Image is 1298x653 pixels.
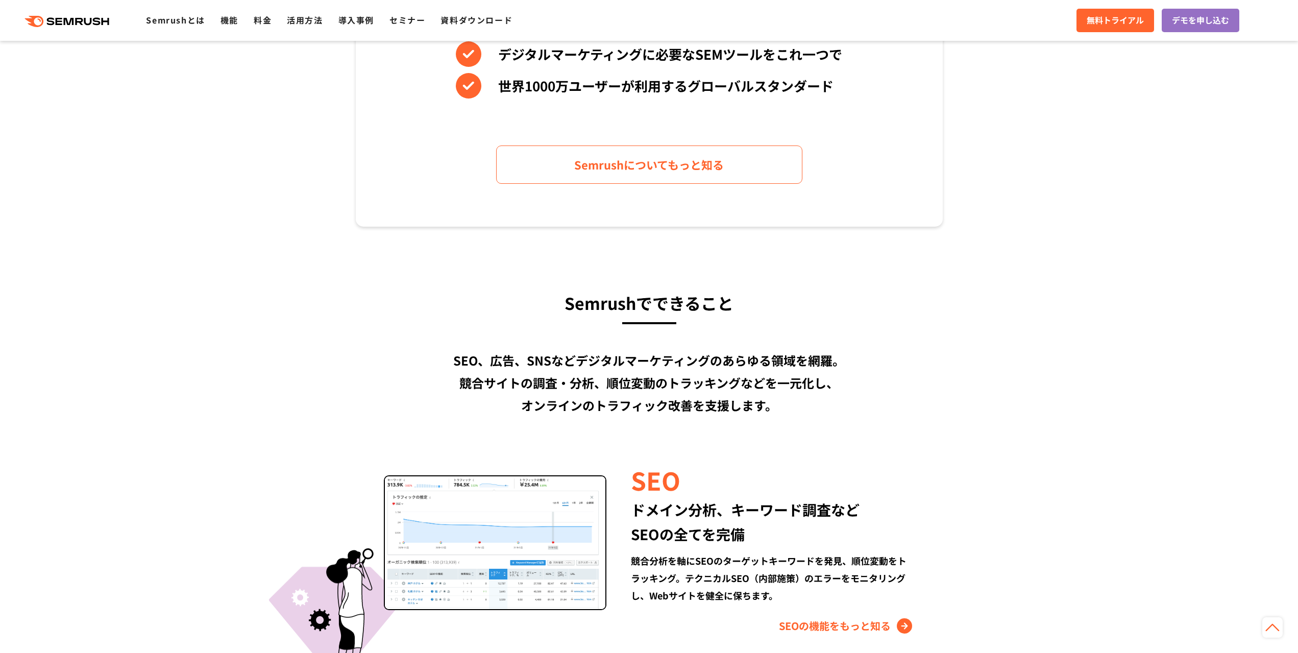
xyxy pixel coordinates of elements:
span: デモを申し込む [1172,14,1229,27]
a: 導入事例 [338,14,374,26]
a: 機能 [221,14,238,26]
span: Semrushについてもっと知る [574,156,724,174]
a: SEOの機能をもっと知る [779,618,915,634]
a: デモを申し込む [1162,9,1239,32]
a: 無料トライアル [1076,9,1154,32]
h3: Semrushでできること [356,289,943,317]
div: SEO、広告、SNSなどデジタルマーケティングのあらゆる領域を網羅。 競合サイトの調査・分析、順位変動のトラッキングなどを一元化し、 オンラインのトラフィック改善を支援します。 [356,349,943,417]
li: デジタルマーケティングに必要なSEMツールをこれ一つで [456,41,842,67]
li: 世界1000万ユーザーが利用するグローバルスタンダード [456,73,842,99]
a: セミナー [389,14,425,26]
div: 競合分析を軸にSEOのターゲットキーワードを発見、順位変動をトラッキング。テクニカルSEO（内部施策）のエラーをモニタリングし、Webサイトを健全に保ちます。 [631,552,914,604]
a: Semrushについてもっと知る [496,146,802,184]
a: 活用方法 [287,14,323,26]
div: ドメイン分析、キーワード調査など SEOの全てを完備 [631,497,914,546]
a: Semrushとは [146,14,205,26]
a: 料金 [254,14,272,26]
span: 無料トライアル [1087,14,1144,27]
div: SEO [631,463,914,497]
a: 資料ダウンロード [440,14,512,26]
